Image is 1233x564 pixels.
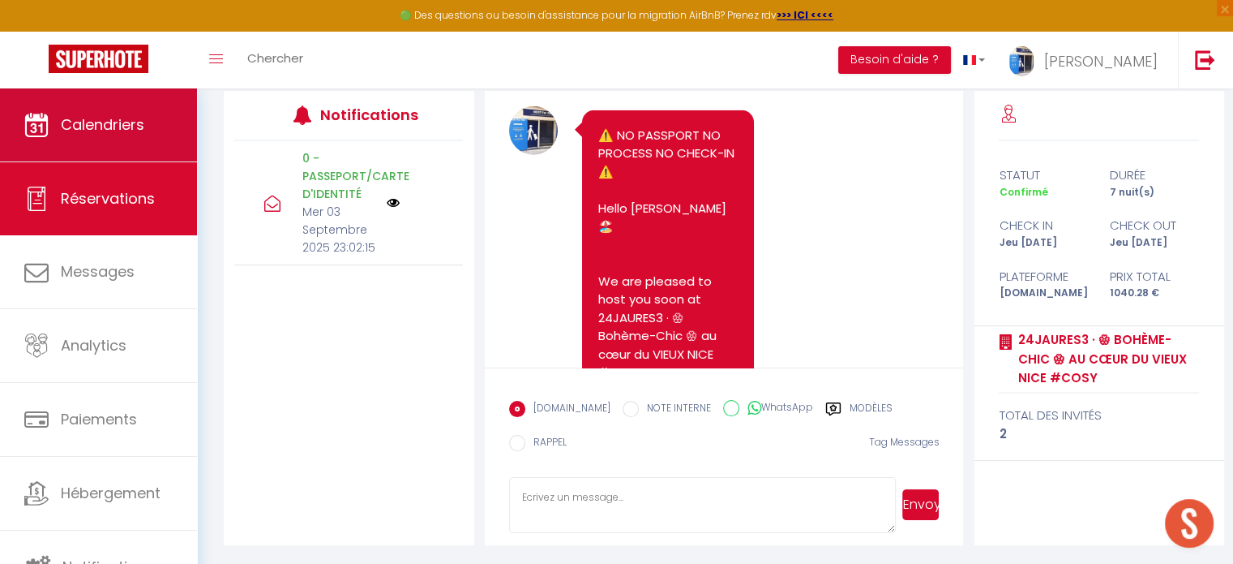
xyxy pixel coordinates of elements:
a: Chercher [235,32,315,88]
button: Envoyer [902,489,939,520]
div: Jeu [DATE] [1099,235,1210,251]
a: ... [PERSON_NAME] [997,32,1178,88]
button: Besoin d'aide ? [838,46,951,74]
span: Tag Messages [868,435,939,449]
span: [PERSON_NAME] [1044,51,1158,71]
div: statut [988,166,1099,185]
div: [DOMAIN_NAME] [988,286,1099,301]
div: Jeu [DATE] [988,235,1099,251]
span: Chercher [247,50,303,67]
div: Plateforme [988,267,1099,286]
label: RAPPEL [525,435,567,453]
div: Ouvrir le chat [1165,499,1214,548]
span: Calendriers [61,114,144,135]
div: total des invités [999,406,1199,425]
div: 2 [999,424,1199,444]
label: Modèles [850,401,893,421]
img: Super Booking [49,45,148,73]
p: Mer 03 Septembre 2025 23:02:15 [302,203,376,256]
span: Paiements [61,409,137,429]
a: 24JAURES3 · 🏵 Bohème-Chic 🏵 au cœur du VIEUX NICE #cosy [1012,330,1199,388]
span: Réservations [61,188,155,209]
div: Prix total [1099,267,1210,286]
img: NO IMAGE [387,196,400,209]
div: 7 nuit(s) [1099,185,1210,200]
h3: Notifications [320,97,416,133]
div: durée [1099,166,1210,185]
span: Messages [61,261,135,282]
div: check in [988,216,1099,235]
a: >>> ICI <<<< [777,8,833,22]
img: 17266663891146.jpg [509,106,558,155]
label: [DOMAIN_NAME] [525,401,610,419]
label: WhatsApp [739,400,813,418]
span: Analytics [61,335,126,355]
p: 0 - PASSEPORT/CARTE D'IDENTITÉ [302,149,376,203]
img: ... [1009,46,1034,76]
label: NOTE INTERNE [639,401,711,419]
span: Hébergement [61,483,161,503]
div: 1040.28 € [1099,286,1210,301]
div: check out [1099,216,1210,235]
span: Mer 08 Octobre 2025 09:00:01 - mail [582,79,756,93]
span: Confirmé [999,185,1047,199]
img: logout [1195,50,1215,70]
